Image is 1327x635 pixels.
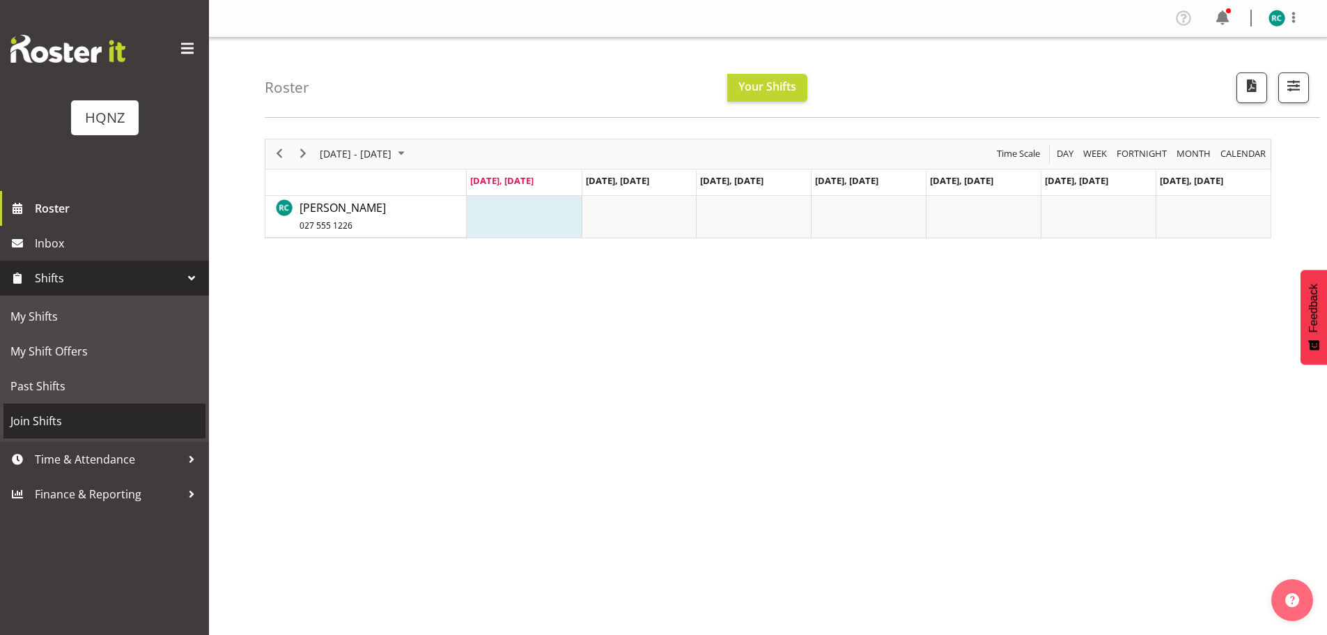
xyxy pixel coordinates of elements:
[727,74,807,102] button: Your Shifts
[294,145,313,162] button: Next
[1175,145,1212,162] span: Month
[1301,270,1327,365] button: Feedback - Show survey
[10,306,199,327] span: My Shifts
[1174,145,1213,162] button: Timeline Month
[265,196,467,238] td: Ryan Churchma resource
[3,404,205,438] a: Join Shifts
[930,174,993,187] span: [DATE], [DATE]
[738,79,796,94] span: Your Shifts
[35,233,202,254] span: Inbox
[318,145,393,162] span: [DATE] - [DATE]
[1115,145,1170,162] button: Fortnight
[300,199,386,233] a: [PERSON_NAME]027 555 1226
[3,299,205,334] a: My Shifts
[586,174,649,187] span: [DATE], [DATE]
[10,35,125,63] img: Rosterit website logo
[10,341,199,362] span: My Shift Offers
[300,200,386,232] span: [PERSON_NAME]
[1285,593,1299,607] img: help-xxl-2.png
[995,145,1043,162] button: Time Scale
[1045,174,1108,187] span: [DATE], [DATE]
[291,139,315,169] div: next period
[1055,145,1076,162] button: Timeline Day
[1115,145,1168,162] span: Fortnight
[10,411,199,431] span: Join Shifts
[35,198,202,219] span: Roster
[1268,10,1285,26] img: ryan-churchma11927.jpg
[318,145,411,162] button: September 2025
[267,139,291,169] div: previous period
[85,107,125,128] div: HQNZ
[35,268,181,289] span: Shifts
[300,220,352,231] span: 027 555 1226
[995,145,1041,162] span: Time Scale
[265,79,309,95] h4: Roster
[1278,72,1309,103] button: Filter Shifts
[1055,145,1075,162] span: Day
[265,139,1271,238] div: Timeline Week of September 11, 2025
[270,145,289,162] button: Previous
[3,369,205,404] a: Past Shifts
[700,174,763,187] span: [DATE], [DATE]
[1236,72,1267,103] button: Download a PDF of the roster according to the set date range.
[1081,145,1110,162] button: Timeline Week
[10,376,199,397] span: Past Shifts
[467,196,1271,238] table: Timeline Week of September 11, 2025
[35,484,181,505] span: Finance & Reporting
[3,334,205,369] a: My Shift Offers
[1307,284,1320,332] span: Feedback
[1218,145,1268,162] button: Month
[1160,174,1223,187] span: [DATE], [DATE]
[470,174,534,187] span: [DATE], [DATE]
[1219,145,1267,162] span: calendar
[315,139,413,169] div: September 11 - 17, 2025
[815,174,878,187] span: [DATE], [DATE]
[1082,145,1108,162] span: Week
[35,449,181,470] span: Time & Attendance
